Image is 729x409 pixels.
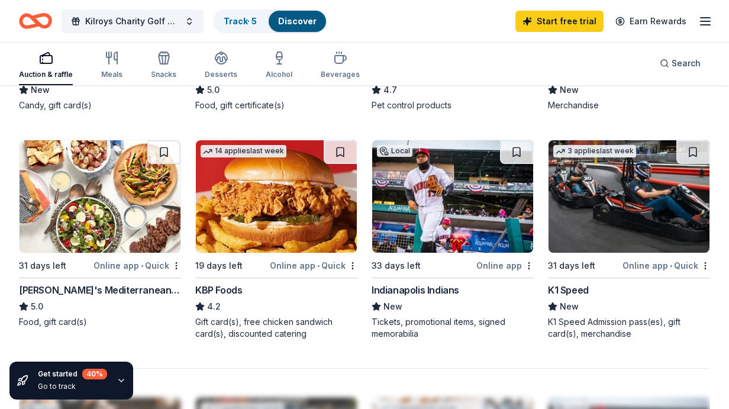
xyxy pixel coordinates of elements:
img: Image for K1 Speed [549,140,709,253]
div: Meals [101,70,122,79]
span: New [560,299,579,314]
span: New [31,83,50,97]
a: Discover [278,16,317,26]
div: 31 days left [19,259,66,273]
div: 19 days left [195,259,243,273]
div: 3 applies last week [553,145,636,157]
span: • [141,261,143,270]
img: Image for KBP Foods [196,140,357,253]
button: Meals [101,46,122,85]
span: Search [672,56,701,70]
span: 4.2 [207,299,221,314]
a: Image for Taziki's Mediterranean Cafe31 days leftOnline app•Quick[PERSON_NAME]'s Mediterranean Ca... [19,140,181,328]
span: 4.7 [383,83,397,97]
span: New [383,299,402,314]
div: 14 applies last week [201,145,286,157]
div: 33 days left [372,259,421,273]
div: Merchandise [548,99,710,111]
div: Online app Quick [270,258,357,273]
span: • [317,261,320,270]
a: Image for KBP Foods14 applieslast week19 days leftOnline app•QuickKBP Foods4.2Gift card(s), free ... [195,140,357,340]
div: Auction & raffle [19,70,73,79]
div: 40 % [82,369,107,379]
div: Beverages [321,70,360,79]
div: Local [377,145,412,157]
a: Home [19,7,52,35]
a: Start free trial [515,11,604,32]
div: Pet control products [372,99,534,111]
div: 31 days left [548,259,595,273]
a: Track· 5 [224,16,257,26]
a: Earn Rewards [608,11,693,32]
div: Gift card(s), free chicken sandwich card(s), discounted catering [195,316,357,340]
img: Image for Indianapolis Indians [372,140,533,253]
div: Food, gift card(s) [19,316,181,328]
div: Tickets, promotional items, signed memorabilia [372,316,534,340]
span: 5.0 [207,83,220,97]
div: Food, gift certificate(s) [195,99,357,111]
div: Get started [38,369,107,379]
a: Image for K1 Speed3 applieslast week31 days leftOnline app•QuickK1 SpeedNewK1 Speed Admission pas... [548,140,710,340]
button: Beverages [321,46,360,85]
span: Kilroys Charity Golf Outing [85,14,180,28]
div: K1 Speed [548,283,589,297]
div: Snacks [151,70,176,79]
span: 5.0 [31,299,43,314]
div: Online app Quick [93,258,181,273]
div: Candy, gift card(s) [19,99,181,111]
div: KBP Foods [195,283,242,297]
span: • [670,261,672,270]
button: Kilroys Charity Golf Outing [62,9,204,33]
span: New [560,83,579,97]
button: Search [650,51,710,75]
button: Snacks [151,46,176,85]
div: Indianapolis Indians [372,283,459,297]
div: Go to track [38,382,107,391]
button: Desserts [205,46,237,85]
a: Image for Indianapolis IndiansLocal33 days leftOnline appIndianapolis IndiansNewTickets, promotio... [372,140,534,340]
button: Track· 5Discover [213,9,327,33]
button: Alcohol [266,46,292,85]
div: Online app Quick [622,258,710,273]
img: Image for Taziki's Mediterranean Cafe [20,140,180,253]
div: K1 Speed Admission pass(es), gift card(s), merchandise [548,316,710,340]
div: Desserts [205,70,237,79]
div: Online app [476,258,534,273]
button: Auction & raffle [19,46,73,85]
div: Alcohol [266,70,292,79]
div: [PERSON_NAME]'s Mediterranean Cafe [19,283,181,297]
